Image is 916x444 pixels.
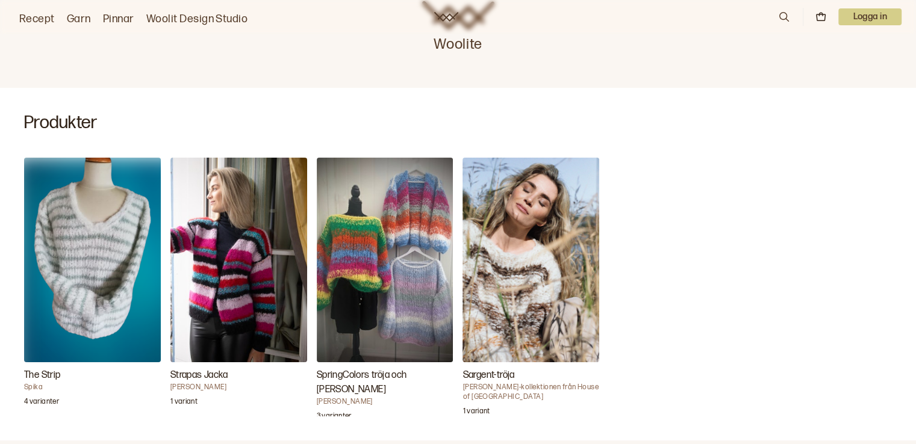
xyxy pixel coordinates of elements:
font: Strapas Jacka [170,369,228,381]
a: Recept [19,11,55,28]
font: [PERSON_NAME] [317,397,373,406]
a: Garn [67,11,91,28]
font: Recept [19,13,55,25]
font: 1 variant [170,397,198,406]
img: Camilla Pihl-kollektionen från House of YarnSargent-tröja [463,158,599,362]
a: Pinnar [103,11,134,28]
font: Garn [67,13,91,25]
font: Spika [24,383,43,392]
img: Marit JægerSpringColors tröja och jacka [317,158,453,362]
font: Sargent-tröja [463,369,514,381]
font: 4 varianter [24,397,59,406]
font: [PERSON_NAME] [170,383,226,392]
font: Woolite [434,35,482,53]
img: NaggaStripa [24,158,161,362]
font: [PERSON_NAME]-kollektionen från House of [GEOGRAPHIC_DATA] [463,383,599,401]
a: Woolit Design Studio [146,11,248,28]
font: The Strip [24,369,61,381]
a: Woolite [434,12,458,22]
img: Ane Kydland Thomassen Strapas Jacka [170,158,307,362]
font: Pinnar [103,13,134,25]
font: Woolit Design Studio [146,13,248,25]
font: SpringColors tröja och [PERSON_NAME] [317,369,407,395]
font: Produkter [24,112,97,134]
font: 3 varianter [317,412,352,421]
a: SpringColors tröja och jacka [317,158,453,416]
font: Logga in [853,11,887,22]
button: Användarrullgardinsmeny [838,8,902,25]
font: 1 variant [463,407,490,416]
a: Strapas Jacka [170,158,307,416]
a: Sargent-tröja [463,158,599,416]
a: The Strip [24,158,161,416]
